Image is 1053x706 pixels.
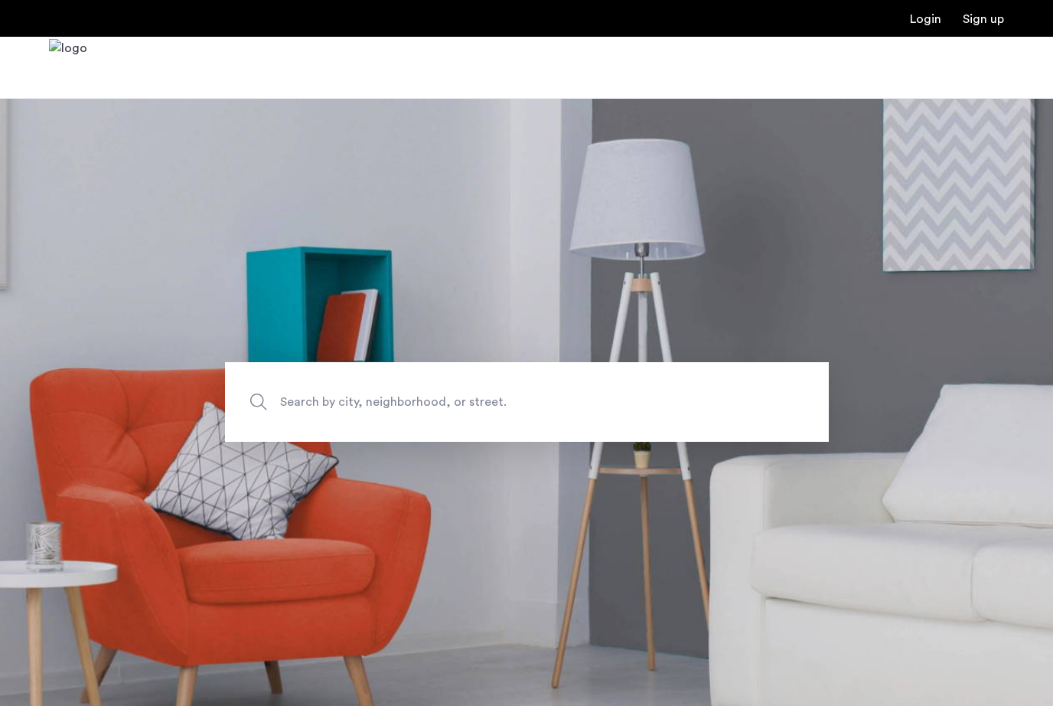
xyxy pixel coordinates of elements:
a: Cazamio Logo [49,39,87,96]
input: Apartment Search [225,362,829,442]
span: Search by city, neighborhood, or street. [280,392,703,413]
img: logo [49,39,87,96]
a: Login [910,13,941,25]
a: Registration [963,13,1004,25]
